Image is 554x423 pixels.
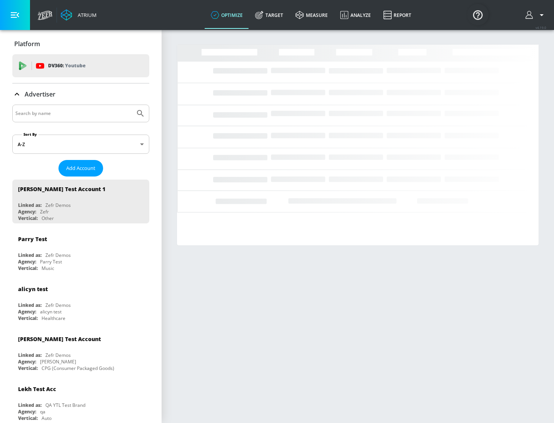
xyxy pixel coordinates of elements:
[18,185,105,193] div: [PERSON_NAME] Test Account 1
[65,62,85,70] p: Youtube
[42,215,54,221] div: Other
[12,135,149,154] div: A-Z
[40,358,76,365] div: [PERSON_NAME]
[18,385,56,393] div: Lekh Test Acc
[467,4,489,25] button: Open Resource Center
[18,402,42,408] div: Linked as:
[377,1,417,29] a: Report
[42,415,52,421] div: Auto
[18,208,36,215] div: Agency:
[18,365,38,371] div: Vertical:
[48,62,85,70] p: DV360:
[40,408,45,415] div: qa
[12,280,149,323] div: alicyn testLinked as:Zefr DemosAgency:alicyn testVertical:Healthcare
[12,230,149,273] div: Parry TestLinked as:Zefr DemosAgency:Parry TestVertical:Music
[45,302,71,308] div: Zefr Demos
[66,164,95,173] span: Add Account
[15,108,132,118] input: Search by name
[61,9,97,21] a: Atrium
[18,252,42,258] div: Linked as:
[40,258,62,265] div: Parry Test
[334,1,377,29] a: Analyze
[45,402,85,408] div: QA YTL Test Brand
[12,83,149,105] div: Advertiser
[42,315,65,321] div: Healthcare
[18,408,36,415] div: Agency:
[42,265,54,271] div: Music
[40,208,49,215] div: Zefr
[18,285,48,293] div: alicyn test
[18,415,38,421] div: Vertical:
[14,40,40,48] p: Platform
[18,265,38,271] div: Vertical:
[58,160,103,177] button: Add Account
[18,258,36,265] div: Agency:
[42,365,114,371] div: CPG (Consumer Packaged Goods)
[289,1,334,29] a: measure
[18,315,38,321] div: Vertical:
[25,90,55,98] p: Advertiser
[12,54,149,77] div: DV360: Youtube
[18,235,47,243] div: Parry Test
[18,202,42,208] div: Linked as:
[12,180,149,223] div: [PERSON_NAME] Test Account 1Linked as:Zefr DemosAgency:ZefrVertical:Other
[45,252,71,258] div: Zefr Demos
[18,302,42,308] div: Linked as:
[75,12,97,18] div: Atrium
[40,308,62,315] div: alicyn test
[18,358,36,365] div: Agency:
[205,1,249,29] a: optimize
[45,352,71,358] div: Zefr Demos
[12,330,149,373] div: [PERSON_NAME] Test AccountLinked as:Zefr DemosAgency:[PERSON_NAME]Vertical:CPG (Consumer Packaged...
[22,132,38,137] label: Sort By
[249,1,289,29] a: Target
[12,33,149,55] div: Platform
[536,25,546,30] span: v 4.19.0
[18,215,38,221] div: Vertical:
[18,335,101,343] div: [PERSON_NAME] Test Account
[18,308,36,315] div: Agency:
[18,352,42,358] div: Linked as:
[45,202,71,208] div: Zefr Demos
